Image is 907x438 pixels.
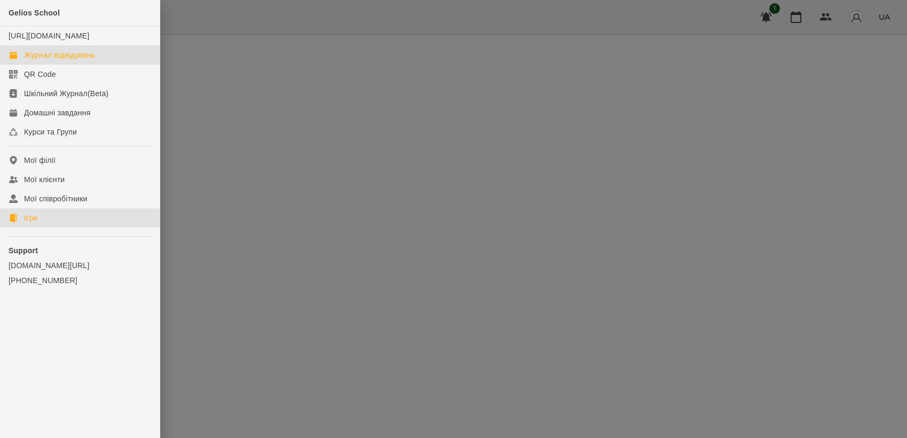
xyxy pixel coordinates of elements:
[24,88,108,99] div: Шкільний Журнал(Beta)
[9,260,151,271] a: [DOMAIN_NAME][URL]
[24,107,90,118] div: Домашні завдання
[24,50,95,60] div: Журнал відвідувань
[9,32,89,40] a: [URL][DOMAIN_NAME]
[24,174,65,185] div: Мої клієнти
[24,193,88,204] div: Мої співробітники
[24,127,77,137] div: Курси та Групи
[24,69,56,80] div: QR Code
[9,245,151,256] p: Support
[24,155,56,166] div: Мої філії
[24,213,37,223] div: Ігри
[9,275,151,286] a: [PHONE_NUMBER]
[9,9,60,17] span: Gelios School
